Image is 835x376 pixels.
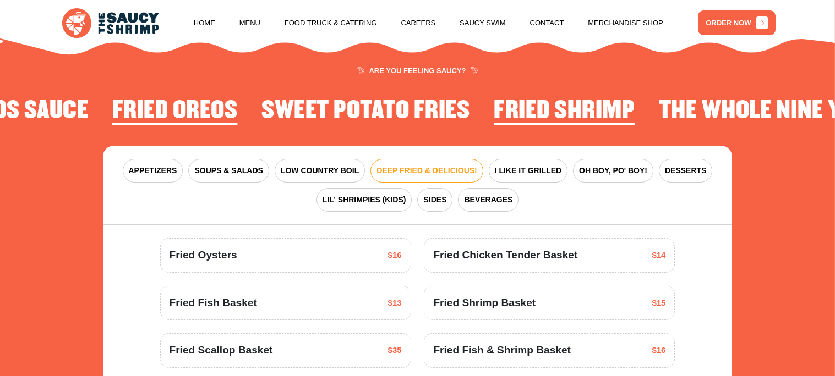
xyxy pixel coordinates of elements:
[62,8,159,37] img: logo
[376,165,477,176] span: DEEP FRIED & DELICIOUS!
[460,2,506,44] a: Saucy Swim
[239,2,260,44] a: Menu
[652,297,665,309] span: $15
[433,342,571,358] span: Fried Fish & Shrimp Basket
[112,97,238,128] li: 3 of 4
[129,165,177,176] span: APPETIZERS
[316,188,412,212] button: LIL' SHRIMPIES (KIDS)
[464,194,512,206] span: BEVERAGES
[652,249,665,262] span: $14
[588,2,663,44] a: Merchandise Shop
[423,194,446,206] span: SIDES
[579,165,647,176] span: OH BOY, PO' BOY!
[659,159,712,183] button: DESSERTS
[433,247,577,263] span: Fried Chicken Tender Basket
[261,97,470,125] h2: Sweet Potato Fries
[494,97,635,128] li: 1 of 4
[194,2,215,44] a: Home
[170,295,257,311] span: Fried Fish Basket
[170,247,237,263] span: Fried Oysters
[285,2,377,44] a: Food Truck & Catering
[652,344,665,357] span: $16
[261,97,470,128] li: 4 of 4
[357,67,477,74] span: ARE YOU FEELING SAUCY?
[112,97,238,125] h2: Fried Oreos
[665,165,706,176] span: DESSERTS
[698,10,776,35] a: ORDER NOW
[573,159,653,183] button: OH BOY, PO' BOY!
[188,159,269,183] button: SOUPS & SALADS
[489,159,567,183] button: I LIKE IT GRILLED
[458,188,519,212] button: BEVERAGES
[370,159,483,183] button: DEEP FRIED & DELICIOUS!
[388,344,402,357] span: $35
[388,249,402,262] span: $16
[530,2,564,44] a: Contact
[275,159,365,183] button: LOW COUNTRY BOIL
[433,295,536,311] span: Fried Shrimp Basket
[388,297,402,309] span: $13
[281,165,359,176] span: LOW COUNTRY BOIL
[495,165,561,176] span: I LIKE IT GRILLED
[170,342,273,358] span: Fried Scallop Basket
[194,165,263,176] span: SOUPS & SALADS
[401,2,435,44] a: Careers
[323,194,406,206] span: LIL' SHRIMPIES (KIDS)
[123,159,183,183] button: APPETIZERS
[494,97,635,125] h2: Fried Shrimp
[417,188,452,212] button: SIDES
